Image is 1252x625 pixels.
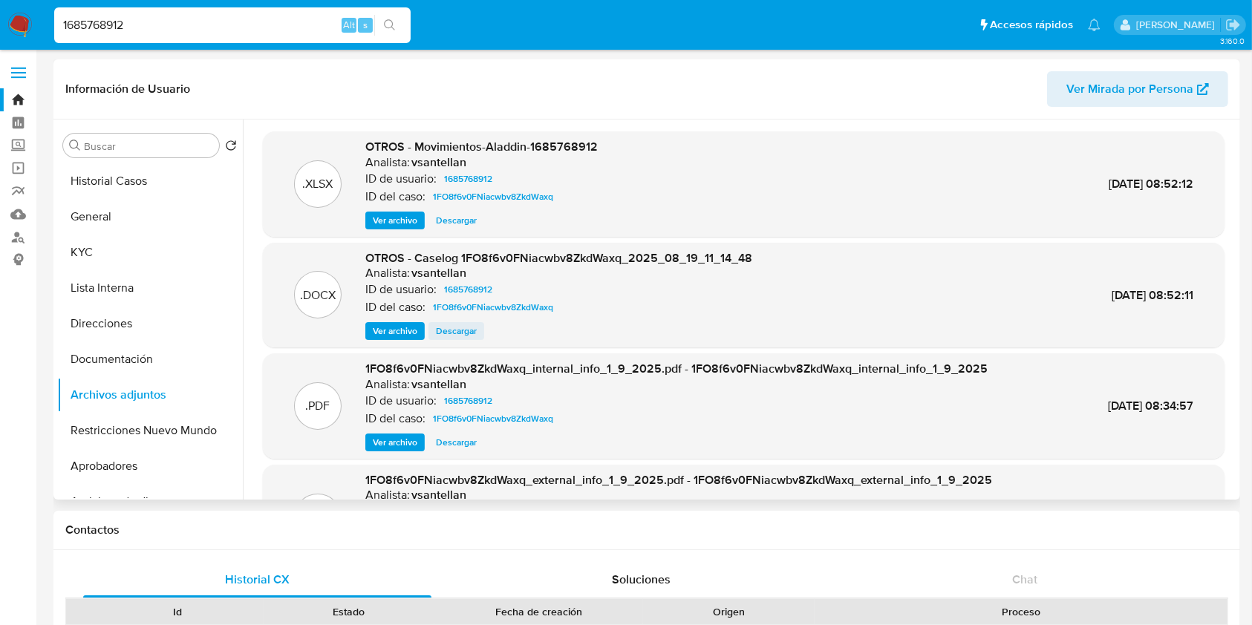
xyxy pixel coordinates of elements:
[57,306,243,341] button: Direcciones
[303,176,333,192] p: .XLSX
[69,140,81,151] button: Buscar
[306,398,330,414] p: .PDF
[365,322,425,340] button: Ver archivo
[365,189,426,204] p: ID del caso:
[102,604,253,619] div: Id
[444,392,492,410] span: 1685768912
[57,413,243,448] button: Restricciones Nuevo Mundo
[1225,17,1241,33] a: Salir
[365,155,410,170] p: Analista:
[57,163,243,199] button: Historial Casos
[1109,175,1193,192] span: [DATE] 08:52:12
[365,488,410,503] p: Analista:
[373,324,417,338] span: Ver archivo
[653,604,804,619] div: Origen
[365,249,752,266] span: OTROS - Caselog 1FO8f6v0FNiacwbv8ZkdWaxq_2025_08_19_11_14_48
[1012,571,1037,588] span: Chat
[57,484,243,520] button: Anticipos de dinero
[365,266,410,281] p: Analista:
[990,17,1073,33] span: Accesos rápidos
[343,18,355,32] span: Alt
[365,212,425,229] button: Ver archivo
[363,18,368,32] span: s
[436,213,477,228] span: Descargar
[433,410,553,428] span: 1FO8f6v0FNiacwbv8ZkdWaxq
[427,188,559,206] a: 1FO8f6v0FNiacwbv8ZkdWaxq
[373,213,417,228] span: Ver archivo
[411,488,466,503] h6: vsantellan
[65,523,1228,537] h1: Contactos
[365,171,437,186] p: ID de usuario:
[433,188,553,206] span: 1FO8f6v0FNiacwbv8ZkdWaxq
[1112,287,1193,304] span: [DATE] 08:52:11
[365,411,426,426] p: ID del caso:
[433,298,553,316] span: 1FO8f6v0FNiacwbv8ZkdWaxq
[365,360,988,377] span: 1FO8f6v0FNiacwbv8ZkdWaxq_internal_info_1_9_2025.pdf - 1FO8f6v0FNiacwbv8ZkdWaxq_internal_info_1_9_...
[612,571,671,588] span: Soluciones
[444,281,492,298] span: 1685768912
[438,281,498,298] a: 1685768912
[365,300,426,315] p: ID del caso:
[54,16,411,35] input: Buscar usuario o caso...
[57,235,243,270] button: KYC
[57,448,243,484] button: Aprobadores
[427,298,559,316] a: 1FO8f6v0FNiacwbv8ZkdWaxq
[365,393,437,408] p: ID de usuario:
[365,433,425,451] button: Ver archivo
[438,392,498,410] a: 1685768912
[84,140,213,153] input: Buscar
[373,435,417,450] span: Ver archivo
[57,341,243,377] button: Documentación
[427,410,559,428] a: 1FO8f6v0FNiacwbv8ZkdWaxq
[1047,71,1228,107] button: Ver Mirada por Persona
[436,435,477,450] span: Descargar
[438,170,498,188] a: 1685768912
[300,287,336,304] p: .DOCX
[411,266,466,281] h6: vsantellan
[1088,19,1101,31] a: Notificaciones
[1108,397,1193,414] span: [DATE] 08:34:57
[365,377,410,392] p: Analista:
[57,377,243,413] button: Archivos adjuntos
[428,212,484,229] button: Descargar
[411,377,466,392] h6: vsantellan
[444,170,492,188] span: 1685768912
[57,270,243,306] button: Lista Interna
[411,155,466,170] h6: vsantellan
[825,604,1217,619] div: Proceso
[365,138,598,155] span: OTROS - Movimientos-Aladdin-1685768912
[365,282,437,297] p: ID de usuario:
[445,604,633,619] div: Fecha de creación
[428,322,484,340] button: Descargar
[365,471,992,488] span: 1FO8f6v0FNiacwbv8ZkdWaxq_external_info_1_9_2025.pdf - 1FO8f6v0FNiacwbv8ZkdWaxq_external_info_1_9_...
[274,604,425,619] div: Estado
[428,433,484,451] button: Descargar
[225,140,237,156] button: Volver al orden por defecto
[374,15,405,36] button: search-icon
[225,571,290,588] span: Historial CX
[1066,71,1193,107] span: Ver Mirada por Persona
[57,199,243,235] button: General
[1136,18,1220,32] p: valentina.santellan@mercadolibre.com
[65,82,190,96] h1: Información de Usuario
[436,324,477,338] span: Descargar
